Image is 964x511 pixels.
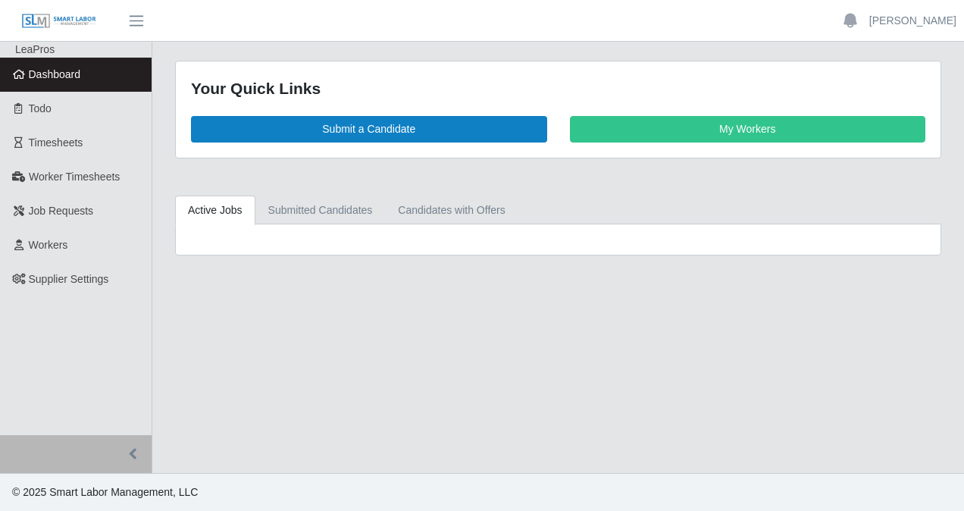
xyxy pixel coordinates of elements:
[29,273,109,285] span: Supplier Settings
[29,205,94,217] span: Job Requests
[255,196,386,225] a: Submitted Candidates
[570,116,926,143] a: My Workers
[29,239,68,251] span: Workers
[175,196,255,225] a: Active Jobs
[21,13,97,30] img: SLM Logo
[29,171,120,183] span: Worker Timesheets
[385,196,518,225] a: Candidates with Offers
[191,77,925,101] div: Your Quick Links
[15,43,55,55] span: LeaPros
[29,68,81,80] span: Dashboard
[29,102,52,114] span: Todo
[869,13,956,29] a: [PERSON_NAME]
[191,116,547,143] a: Submit a Candidate
[29,136,83,149] span: Timesheets
[12,486,198,498] span: © 2025 Smart Labor Management, LLC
